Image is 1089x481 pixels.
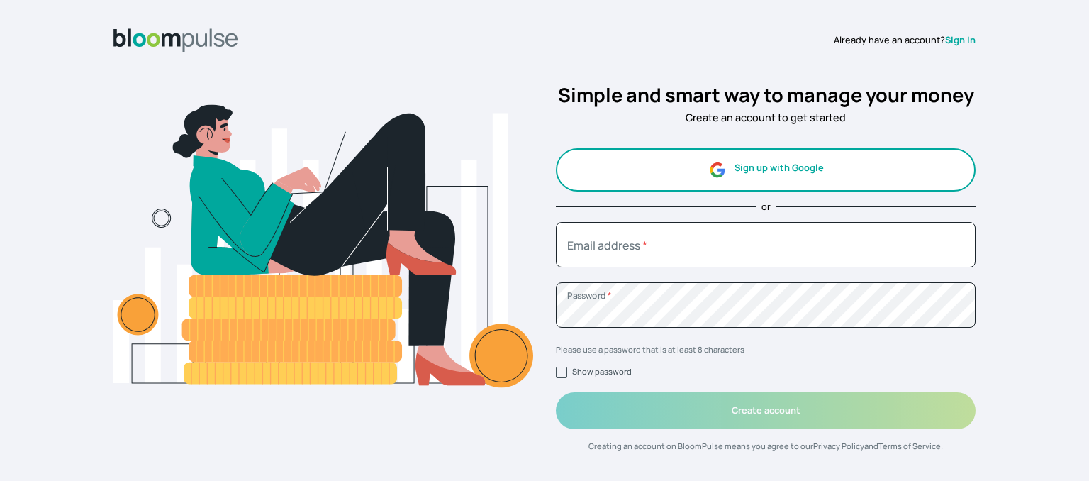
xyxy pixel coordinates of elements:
[708,161,726,179] img: google.svg
[556,81,976,110] h2: Simple and smart way to manage your money
[572,366,632,377] label: Show password
[556,344,744,355] span: Please use a password that is at least 8 characters
[556,441,976,453] p: Creating an account on BloomPulse means you agree to our and .
[878,441,941,451] a: Terms of Service
[556,148,976,192] button: Sign up with Google
[813,441,864,451] a: Privacy Policy
[113,70,533,464] img: signup.svg
[834,33,945,47] span: Already have an account?
[761,200,771,214] p: or
[556,392,976,429] button: Create account
[945,33,976,46] a: Sign in
[113,28,238,52] img: Bloom Logo
[556,110,976,126] p: Create an account to get started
